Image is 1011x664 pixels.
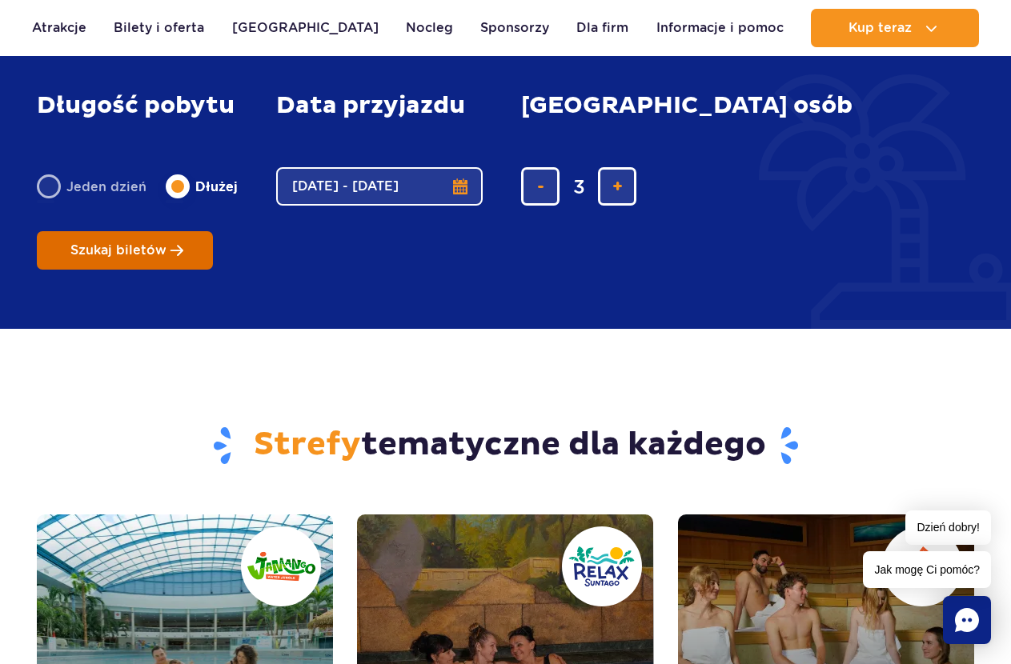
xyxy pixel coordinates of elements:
[905,510,991,545] span: Dzień dobry!
[37,92,235,119] span: Długość pobytu
[598,167,636,206] button: dodaj bilet
[406,9,453,47] a: Nocleg
[166,170,238,203] label: Dłużej
[521,92,853,119] span: [GEOGRAPHIC_DATA] osób
[863,551,991,588] span: Jak mogę Ci pomóc?
[276,92,465,119] span: Data przyjazdu
[521,167,560,206] button: usuń bilet
[276,167,483,206] button: [DATE] - [DATE]
[37,60,974,302] form: Planowanie wizyty w Park of Poland
[114,9,204,47] a: Bilety i oferta
[943,596,991,644] div: Chat
[811,9,979,47] button: Kup teraz
[232,9,379,47] a: [GEOGRAPHIC_DATA]
[37,170,146,203] label: Jeden dzień
[37,425,974,466] h2: tematyczne dla każdego
[37,231,213,270] button: Szukaj biletów
[560,167,598,206] input: liczba biletów
[656,9,784,47] a: Informacje i pomoc
[32,9,86,47] a: Atrakcje
[576,9,628,47] a: Dla firm
[254,425,361,465] span: Strefy
[849,21,912,35] span: Kup teraz
[70,243,166,258] span: Szukaj biletów
[480,9,549,47] a: Sponsorzy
